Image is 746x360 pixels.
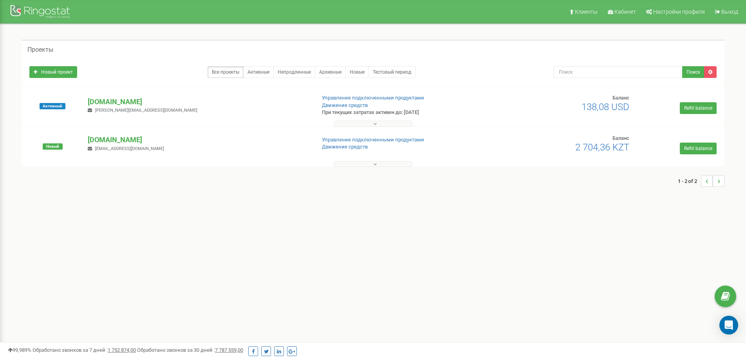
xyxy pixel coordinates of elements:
a: Движение средств [322,144,368,150]
span: Выход [721,9,738,15]
span: 138,08 USD [582,101,629,112]
u: 7 787 559,00 [215,347,243,353]
span: [PERSON_NAME][EMAIL_ADDRESS][DOMAIN_NAME] [95,108,197,113]
h5: Проекты [27,46,53,53]
span: 2 704,36 KZT [575,142,629,153]
input: Поиск [554,66,683,78]
u: 1 752 874,00 [108,347,136,353]
a: Непродленные [273,66,315,78]
a: Refill balance [680,102,717,114]
button: Поиск [682,66,704,78]
span: Настройки профиля [653,9,705,15]
a: Refill balance [680,143,717,154]
p: [DOMAIN_NAME] [88,97,309,107]
a: Новый проект [29,66,77,78]
div: Open Intercom Messenger [719,316,738,335]
span: Новый [43,143,63,150]
a: Управление подключенными продуктами [322,95,424,101]
a: Управление подключенными продуктами [322,137,424,143]
p: При текущих затратах активен до: [DATE] [322,109,485,116]
a: Тестовый период [368,66,415,78]
span: Баланс [612,95,629,101]
span: Обработано звонков за 7 дней : [33,347,136,353]
span: Обработано звонков за 30 дней : [137,347,243,353]
span: Кабинет [614,9,636,15]
span: Баланс [612,135,629,141]
a: Активные [243,66,274,78]
span: [EMAIL_ADDRESS][DOMAIN_NAME] [95,146,164,151]
a: Движение средств [322,102,368,108]
p: [DOMAIN_NAME] [88,135,309,145]
span: Активный [40,103,65,109]
a: Архивные [315,66,346,78]
img: Ringostat Logo [10,3,72,22]
nav: ... [678,167,724,195]
span: 1 - 2 of 2 [678,175,701,187]
a: Все проекты [208,66,244,78]
span: Клиенты [575,9,598,15]
span: 99,989% [8,347,31,353]
a: Новые [345,66,369,78]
